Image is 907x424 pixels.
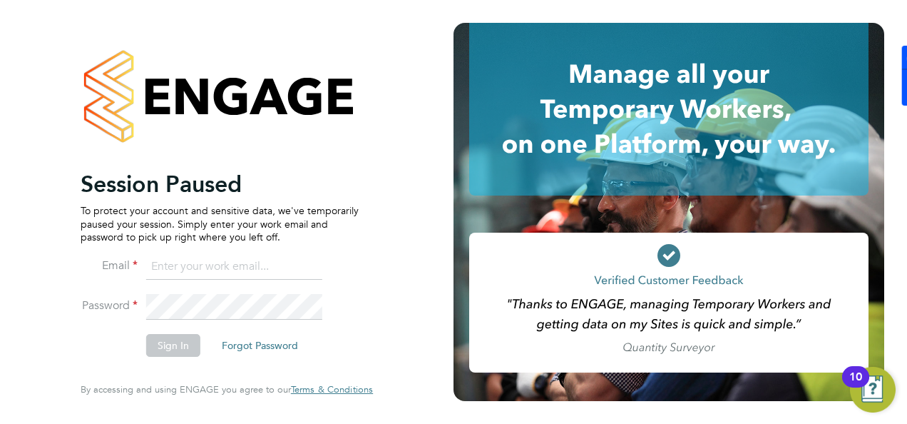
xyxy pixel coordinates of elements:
div: 10 [849,377,862,395]
a: Terms & Conditions [291,384,373,395]
span: By accessing and using ENGAGE you agree to our [81,383,373,395]
button: Open Resource Center, 10 new notifications [850,367,896,413]
span: Terms & Conditions [291,383,373,395]
input: Enter your work email... [146,254,322,280]
label: Password [81,298,138,313]
button: Forgot Password [210,334,309,357]
h2: Session Paused [81,170,359,198]
button: Sign In [146,334,200,357]
label: Email [81,258,138,273]
p: To protect your account and sensitive data, we've temporarily paused your session. Simply enter y... [81,204,359,243]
